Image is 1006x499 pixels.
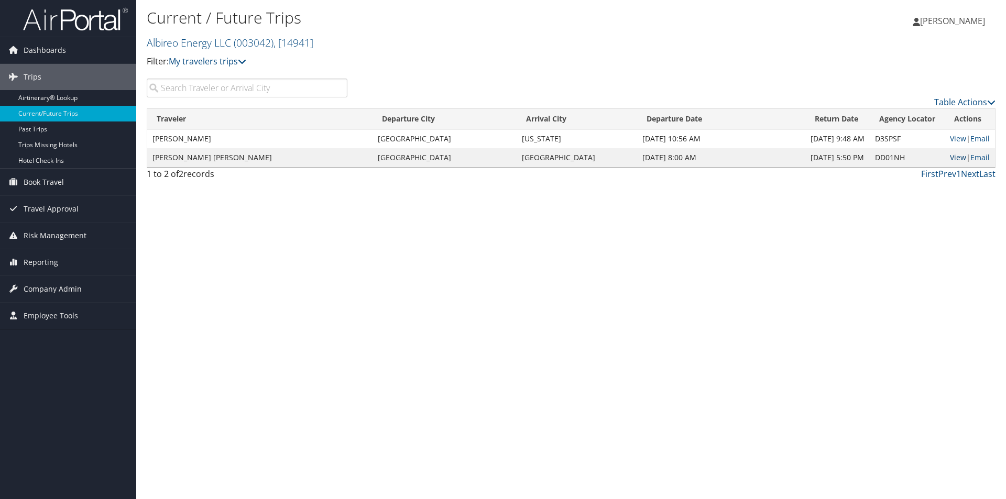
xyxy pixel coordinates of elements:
[870,148,945,167] td: DD01NH
[147,79,347,97] input: Search Traveler or Arrival City
[147,109,373,129] th: Traveler: activate to sort column ascending
[938,168,956,180] a: Prev
[24,196,79,222] span: Travel Approval
[945,109,995,129] th: Actions
[24,276,82,302] span: Company Admin
[956,168,961,180] a: 1
[147,55,713,69] p: Filter:
[950,134,966,143] a: View
[920,15,985,27] span: [PERSON_NAME]
[517,109,637,129] th: Arrival City: activate to sort column ascending
[147,148,373,167] td: [PERSON_NAME] [PERSON_NAME]
[921,168,938,180] a: First
[24,249,58,275] span: Reporting
[234,36,274,50] span: ( 003042 )
[24,64,41,90] span: Trips
[24,223,86,249] span: Risk Management
[870,129,945,148] td: D3SPSF
[147,7,713,29] h1: Current / Future Trips
[970,134,990,143] a: Email
[169,56,246,67] a: My travelers trips
[179,168,183,180] span: 2
[934,96,996,108] a: Table Actions
[373,148,517,167] td: [GEOGRAPHIC_DATA]
[147,129,373,148] td: [PERSON_NAME]
[147,36,313,50] a: Albireo Energy LLC
[805,109,870,129] th: Return Date: activate to sort column ascending
[373,129,517,148] td: [GEOGRAPHIC_DATA]
[805,148,870,167] td: [DATE] 5:50 PM
[945,148,995,167] td: |
[970,152,990,162] a: Email
[373,109,517,129] th: Departure City: activate to sort column ascending
[805,129,870,148] td: [DATE] 9:48 AM
[870,109,945,129] th: Agency Locator: activate to sort column ascending
[517,129,637,148] td: [US_STATE]
[979,168,996,180] a: Last
[637,129,805,148] td: [DATE] 10:56 AM
[24,303,78,329] span: Employee Tools
[950,152,966,162] a: View
[517,148,637,167] td: [GEOGRAPHIC_DATA]
[637,109,805,129] th: Departure Date: activate to sort column descending
[961,168,979,180] a: Next
[147,168,347,185] div: 1 to 2 of records
[274,36,313,50] span: , [ 14941 ]
[24,37,66,63] span: Dashboards
[637,148,805,167] td: [DATE] 8:00 AM
[913,5,996,37] a: [PERSON_NAME]
[24,169,64,195] span: Book Travel
[23,7,128,31] img: airportal-logo.png
[945,129,995,148] td: |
